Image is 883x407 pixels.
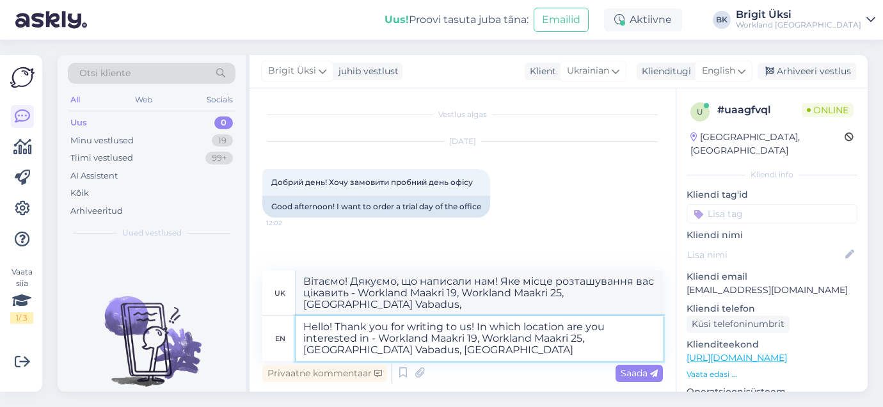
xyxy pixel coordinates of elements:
[385,13,409,26] b: Uus!
[687,283,857,297] p: [EMAIL_ADDRESS][DOMAIN_NAME]
[637,65,691,78] div: Klienditugi
[204,92,235,108] div: Socials
[702,64,735,78] span: English
[604,8,682,31] div: Aktiivne
[68,92,83,108] div: All
[333,65,399,78] div: juhib vestlust
[132,92,155,108] div: Web
[687,385,857,399] p: Operatsioonisüsteem
[758,63,856,80] div: Arhiveeri vestlus
[212,134,233,147] div: 19
[802,103,854,117] span: Online
[687,169,857,180] div: Kliendi info
[70,152,133,164] div: Tiimi vestlused
[70,205,123,218] div: Arhiveeritud
[736,10,861,20] div: Brigit Üksi
[70,187,89,200] div: Kõik
[687,352,787,363] a: [URL][DOMAIN_NAME]
[271,177,473,187] span: Добрий день! Хочу замовити пробний день офісу
[205,152,233,164] div: 99+
[687,188,857,202] p: Kliendi tag'id
[10,312,33,324] div: 1 / 3
[736,20,861,30] div: Workland [GEOGRAPHIC_DATA]
[275,328,285,349] div: en
[79,67,131,80] span: Otsi kliente
[687,228,857,242] p: Kliendi nimi
[717,102,802,118] div: # uaagfvql
[266,218,314,228] span: 12:02
[214,116,233,129] div: 0
[534,8,589,32] button: Emailid
[525,65,556,78] div: Klient
[687,248,843,262] input: Lisa nimi
[687,369,857,380] p: Vaata edasi ...
[687,338,857,351] p: Klienditeekond
[621,367,658,379] span: Saada
[687,302,857,315] p: Kliendi telefon
[687,315,790,333] div: Küsi telefoninumbrit
[10,266,33,324] div: Vaata siia
[385,12,529,28] div: Proovi tasuta juba täna:
[690,131,845,157] div: [GEOGRAPHIC_DATA], [GEOGRAPHIC_DATA]
[262,109,663,120] div: Vestlus algas
[262,365,387,382] div: Privaatne kommentaar
[122,227,182,239] span: Uued vestlused
[70,134,134,147] div: Minu vestlused
[736,10,875,30] a: Brigit ÜksiWorkland [GEOGRAPHIC_DATA]
[262,136,663,147] div: [DATE]
[274,282,285,304] div: uk
[10,65,35,90] img: Askly Logo
[697,107,703,116] span: u
[58,273,246,388] img: No chats
[713,11,731,29] div: BK
[70,116,87,129] div: Uus
[268,64,316,78] span: Brigit Üksi
[70,170,118,182] div: AI Assistent
[262,196,490,218] div: Good afternoon! I want to order a trial day of the office
[687,270,857,283] p: Kliendi email
[567,64,609,78] span: Ukrainian
[296,271,663,315] textarea: Вітаємо! Дякуємо, що написали нам! Яке місце розташування вас цікавить - Workland Maakri 19, Work...
[687,204,857,223] input: Lisa tag
[296,316,663,361] textarea: Hello! Thank you for writing to us! In which location are you interested in - Workland Maakri 19,...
